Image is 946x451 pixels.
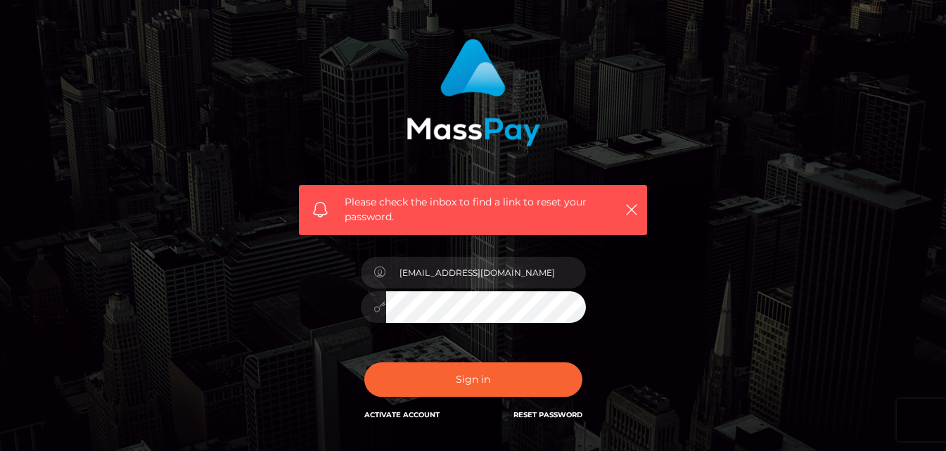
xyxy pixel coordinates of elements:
[364,362,582,397] button: Sign in
[513,410,582,419] a: Reset Password
[407,39,540,146] img: MassPay Login
[386,257,586,288] input: E-mail...
[364,410,440,419] a: Activate Account
[345,195,601,224] span: Please check the inbox to find a link to reset your password.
